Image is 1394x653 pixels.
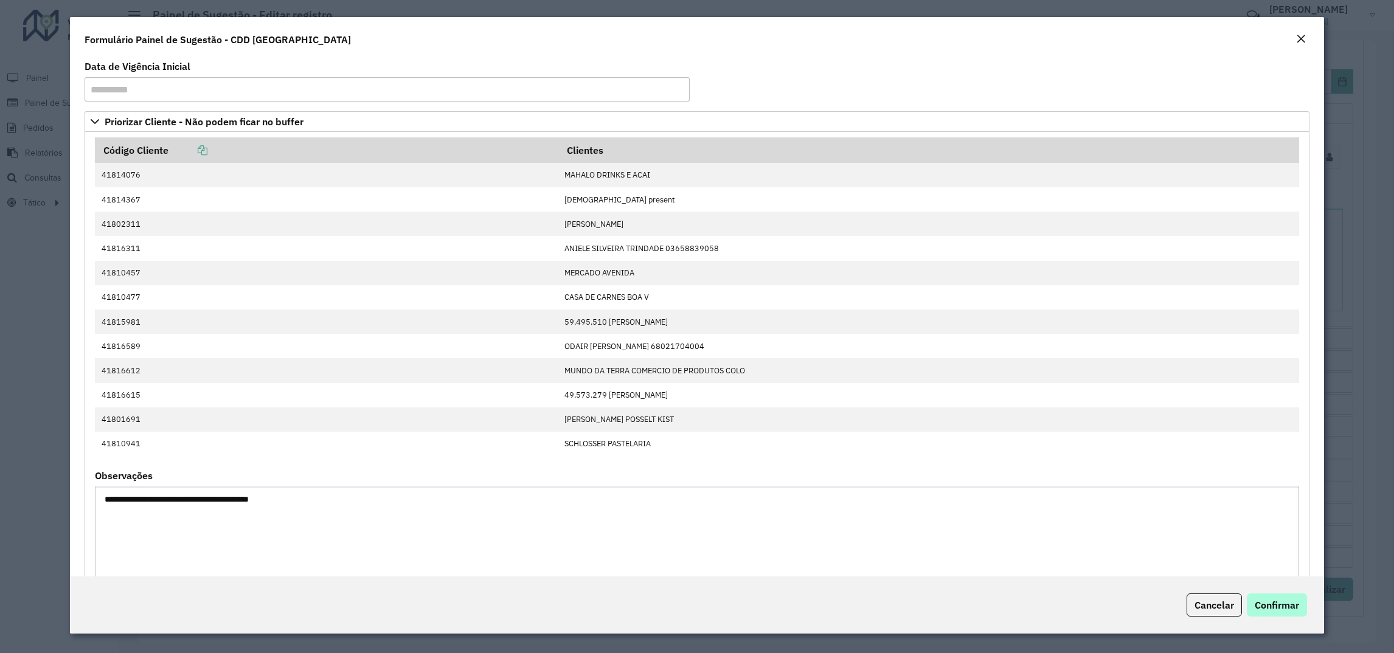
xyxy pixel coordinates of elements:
td: [PERSON_NAME] [558,212,1299,236]
td: ANIELE SILVEIRA TRINDADE 03658839058 [558,236,1299,260]
div: Priorizar Cliente - Não podem ficar no buffer [85,132,1310,605]
td: 41810477 [95,285,558,309]
a: Copiar [168,144,207,156]
label: Observações [95,468,153,483]
td: 41810941 [95,432,558,456]
td: 41802311 [95,212,558,236]
em: Fechar [1296,34,1306,44]
td: 41814076 [95,163,558,187]
button: Close [1292,32,1309,47]
td: MUNDO DA TERRA COMERCIO DE PRODUTOS COLO [558,358,1299,382]
td: [DEMOGRAPHIC_DATA] present [558,187,1299,212]
button: Confirmar [1247,593,1307,617]
td: 41810457 [95,261,558,285]
td: 41801691 [95,407,558,432]
th: Código Cliente [95,137,558,163]
span: Cancelar [1195,599,1234,611]
td: MAHALO DRINKS E ACAI [558,163,1299,187]
a: Priorizar Cliente - Não podem ficar no buffer [85,111,1310,132]
td: 41815981 [95,309,558,334]
td: 41814367 [95,187,558,212]
span: Priorizar Cliente - Não podem ficar no buffer [105,117,303,126]
td: 41816311 [95,236,558,260]
td: 49.573.279 [PERSON_NAME] [558,383,1299,407]
td: CASA DE CARNES BOA V [558,285,1299,309]
th: Clientes [558,137,1299,163]
td: [PERSON_NAME] POSSELT KIST [558,407,1299,432]
td: 59.495.510 [PERSON_NAME] [558,309,1299,334]
h4: Formulário Painel de Sugestão - CDD [GEOGRAPHIC_DATA] [85,32,351,47]
td: 41816612 [95,358,558,382]
td: SCHLOSSER PASTELARIA [558,432,1299,456]
button: Cancelar [1187,593,1242,617]
td: 41816589 [95,334,558,358]
span: Confirmar [1255,599,1299,611]
td: 41816615 [95,383,558,407]
label: Data de Vigência Inicial [85,59,190,74]
td: MERCADO AVENIDA [558,261,1299,285]
td: ODAIR [PERSON_NAME] 68021704004 [558,334,1299,358]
